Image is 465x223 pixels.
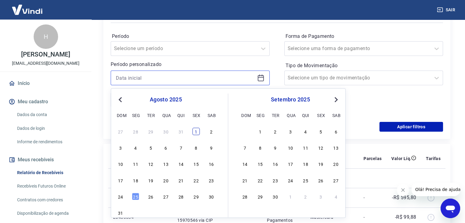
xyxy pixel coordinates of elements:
div: Choose quinta-feira, 4 de setembro de 2025 [302,128,309,135]
div: setembro 2025 [241,96,341,103]
iframe: Botão para abrir a janela de mensagens [441,199,460,218]
div: month 2025-09 [241,127,341,201]
div: Choose domingo, 31 de agosto de 2025 [117,209,124,217]
a: Início [7,77,84,90]
div: Choose quarta-feira, 1 de outubro de 2025 [287,193,294,200]
div: Choose quarta-feira, 3 de setembro de 2025 [162,209,169,217]
label: Tipo de Movimentação [286,62,442,69]
div: Choose terça-feira, 30 de setembro de 2025 [271,193,279,200]
div: Choose segunda-feira, 22 de setembro de 2025 [256,177,264,184]
a: Informe de rendimentos [15,136,84,148]
button: Sair [436,4,458,16]
div: Choose quinta-feira, 11 de setembro de 2025 [302,144,309,151]
div: month 2025-08 [116,127,216,217]
p: [EMAIL_ADDRESS][DOMAIN_NAME] [12,60,79,67]
label: Período [112,33,268,40]
p: Valor Líq. [391,155,411,162]
div: Choose domingo, 21 de setembro de 2025 [241,177,249,184]
div: Choose sexta-feira, 1 de agosto de 2025 [192,128,200,135]
div: Choose segunda-feira, 11 de agosto de 2025 [132,160,139,168]
a: Dados da conta [15,108,84,121]
div: Choose domingo, 27 de julho de 2025 [117,128,124,135]
div: Choose terça-feira, 12 de agosto de 2025 [147,160,154,168]
div: Choose segunda-feira, 28 de julho de 2025 [132,128,139,135]
div: Choose sábado, 9 de agosto de 2025 [208,144,215,151]
p: [PERSON_NAME] [21,51,70,58]
p: Parcelas [364,155,382,162]
div: Choose sábado, 2 de agosto de 2025 [208,128,215,135]
div: Choose terça-feira, 5 de agosto de 2025 [147,144,154,151]
div: Choose quinta-feira, 28 de agosto de 2025 [177,193,185,200]
button: Previous Month [116,96,124,103]
div: seg [256,112,264,119]
div: Choose sábado, 4 de outubro de 2025 [332,193,340,200]
img: Vindi [7,0,47,19]
div: Choose sábado, 6 de setembro de 2025 [208,209,215,217]
a: Contratos com credores [15,194,84,206]
div: Choose segunda-feira, 8 de setembro de 2025 [256,144,264,151]
div: Choose quinta-feira, 31 de julho de 2025 [177,128,185,135]
div: Choose quarta-feira, 27 de agosto de 2025 [162,193,169,200]
div: Choose sábado, 20 de setembro de 2025 [332,160,340,168]
div: agosto 2025 [116,96,216,103]
iframe: Fechar mensagem [397,184,409,196]
a: Relatório de Recebíveis [15,166,84,179]
div: Choose quinta-feira, 7 de agosto de 2025 [177,144,185,151]
div: Choose quinta-feira, 14 de agosto de 2025 [177,160,185,168]
div: Choose terça-feira, 2 de setembro de 2025 [147,209,154,217]
div: qua [162,112,169,119]
p: - [364,195,382,201]
div: sex [317,112,324,119]
div: Choose terça-feira, 9 de setembro de 2025 [271,144,279,151]
div: Choose segunda-feira, 1 de setembro de 2025 [256,128,264,135]
div: Choose domingo, 7 de setembro de 2025 [241,144,249,151]
p: - [364,214,382,220]
button: Meus recebíveis [7,153,84,166]
div: H [34,24,58,49]
div: Choose terça-feira, 29 de julho de 2025 [147,128,154,135]
label: Forma de Pagamento [286,33,442,40]
div: sab [208,112,215,119]
div: ter [271,112,279,119]
div: Choose sexta-feira, 8 de agosto de 2025 [192,144,200,151]
div: dom [117,112,124,119]
div: Choose segunda-feira, 29 de setembro de 2025 [256,193,264,200]
div: Choose sexta-feira, 29 de agosto de 2025 [192,193,200,200]
div: Choose sábado, 27 de setembro de 2025 [332,177,340,184]
div: Choose segunda-feira, 1 de setembro de 2025 [132,209,139,217]
p: -R$ 595,80 [392,194,416,201]
iframe: Mensagem da empresa [411,183,460,196]
div: Choose sábado, 16 de agosto de 2025 [208,160,215,168]
div: Choose quinta-feira, 21 de agosto de 2025 [177,177,185,184]
div: Choose terça-feira, 23 de setembro de 2025 [271,177,279,184]
p: -R$ 99,88 [395,214,416,221]
div: Choose domingo, 3 de agosto de 2025 [117,144,124,151]
div: Choose terça-feira, 19 de agosto de 2025 [147,177,154,184]
div: Choose segunda-feira, 4 de agosto de 2025 [132,144,139,151]
button: Meu cadastro [7,95,84,108]
div: Choose segunda-feira, 15 de setembro de 2025 [256,160,264,168]
div: Choose sábado, 23 de agosto de 2025 [208,177,215,184]
div: sab [332,112,340,119]
div: ter [147,112,154,119]
div: Choose quarta-feira, 20 de agosto de 2025 [162,177,169,184]
span: Olá! Precisa de ajuda? [4,4,51,9]
div: Choose sábado, 6 de setembro de 2025 [332,128,340,135]
div: Choose terça-feira, 16 de setembro de 2025 [271,160,279,168]
div: Choose sexta-feira, 3 de outubro de 2025 [317,193,324,200]
div: seg [132,112,139,119]
div: Choose sábado, 30 de agosto de 2025 [208,193,215,200]
button: Next Month [332,96,340,103]
div: Choose segunda-feira, 18 de agosto de 2025 [132,177,139,184]
div: Choose sexta-feira, 19 de setembro de 2025 [317,160,324,168]
div: Choose quinta-feira, 4 de setembro de 2025 [177,209,185,217]
div: Choose domingo, 14 de setembro de 2025 [241,160,249,168]
div: Choose quarta-feira, 6 de agosto de 2025 [162,144,169,151]
input: Data inicial [116,73,255,82]
div: Choose quarta-feira, 17 de setembro de 2025 [287,160,294,168]
div: Choose domingo, 17 de agosto de 2025 [117,177,124,184]
div: Choose quinta-feira, 25 de setembro de 2025 [302,177,309,184]
a: Disponibilização de agenda [15,207,84,220]
div: Choose sexta-feira, 22 de agosto de 2025 [192,177,200,184]
div: qua [287,112,294,119]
